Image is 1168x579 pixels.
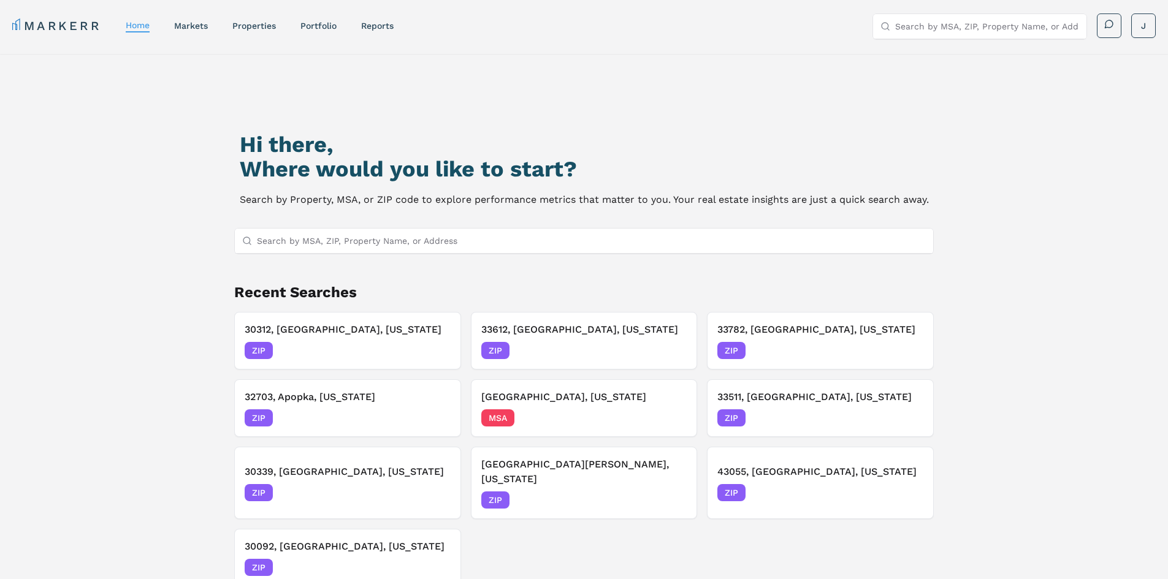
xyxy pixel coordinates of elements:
[245,322,451,337] h3: 30312, [GEOGRAPHIC_DATA], [US_STATE]
[481,390,687,404] h3: [GEOGRAPHIC_DATA], [US_STATE]
[423,561,451,573] span: [DATE]
[895,14,1079,39] input: Search by MSA, ZIP, Property Name, or Address
[659,412,687,424] span: [DATE]
[234,312,461,369] button: Remove 30312, Atlanta, Georgia30312, [GEOGRAPHIC_DATA], [US_STATE]ZIP[DATE]
[717,464,923,479] h3: 43055, [GEOGRAPHIC_DATA], [US_STATE]
[245,390,451,404] h3: 32703, Apopka, [US_STATE]
[471,379,698,437] button: Remove Spartanburg, South Carolina[GEOGRAPHIC_DATA], [US_STATE]MSA[DATE]
[234,282,934,302] h2: Recent Searches
[300,21,337,31] a: Portfolio
[245,559,273,576] span: ZIP
[717,409,746,426] span: ZIP
[659,344,687,357] span: [DATE]
[896,344,923,357] span: [DATE]
[481,491,510,509] span: ZIP
[896,486,923,499] span: [DATE]
[245,464,451,479] h3: 30339, [GEOGRAPHIC_DATA], [US_STATE]
[481,322,687,337] h3: 33612, [GEOGRAPHIC_DATA], [US_STATE]
[245,342,273,359] span: ZIP
[245,484,273,501] span: ZIP
[896,412,923,424] span: [DATE]
[12,17,101,34] a: MARKERR
[481,409,514,426] span: MSA
[717,390,923,404] h3: 33511, [GEOGRAPHIC_DATA], [US_STATE]
[471,447,698,519] button: Remove 43035, Lewis Center, Ohio[GEOGRAPHIC_DATA][PERSON_NAME], [US_STATE]ZIP[DATE]
[240,132,929,157] h1: Hi there,
[717,484,746,501] span: ZIP
[423,344,451,357] span: [DATE]
[245,409,273,426] span: ZIP
[174,21,208,31] a: markets
[481,342,510,359] span: ZIP
[707,312,934,369] button: Remove 33782, Pinellas Park, Florida33782, [GEOGRAPHIC_DATA], [US_STATE]ZIP[DATE]
[257,229,926,253] input: Search by MSA, ZIP, Property Name, or Address
[245,539,451,554] h3: 30092, [GEOGRAPHIC_DATA], [US_STATE]
[1141,20,1146,32] span: J
[1131,13,1156,38] button: J
[232,21,276,31] a: properties
[659,494,687,506] span: [DATE]
[717,342,746,359] span: ZIP
[240,191,929,208] p: Search by Property, MSA, or ZIP code to explore performance metrics that matter to you. Your real...
[481,457,687,486] h3: [GEOGRAPHIC_DATA][PERSON_NAME], [US_STATE]
[234,447,461,519] button: Remove 30339, Atlanta, Georgia30339, [GEOGRAPHIC_DATA], [US_STATE]ZIP[DATE]
[707,447,934,519] button: Remove 43055, Newark, Ohio43055, [GEOGRAPHIC_DATA], [US_STATE]ZIP[DATE]
[240,157,929,181] h2: Where would you like to start?
[717,322,923,337] h3: 33782, [GEOGRAPHIC_DATA], [US_STATE]
[126,20,150,30] a: home
[471,312,698,369] button: Remove 33612, Tampa, Florida33612, [GEOGRAPHIC_DATA], [US_STATE]ZIP[DATE]
[423,486,451,499] span: [DATE]
[361,21,394,31] a: reports
[707,379,934,437] button: Remove 33511, Brandon, Florida33511, [GEOGRAPHIC_DATA], [US_STATE]ZIP[DATE]
[423,412,451,424] span: [DATE]
[234,379,461,437] button: Remove 32703, Apopka, Florida32703, Apopka, [US_STATE]ZIP[DATE]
